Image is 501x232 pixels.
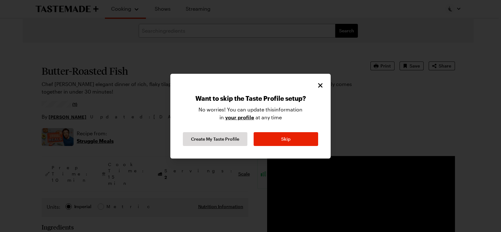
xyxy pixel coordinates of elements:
[316,81,324,89] button: Close
[225,114,254,121] a: your profile
[254,132,318,146] button: Skip Taste Profile
[281,136,291,142] span: Skip
[191,136,239,142] span: Create My Taste Profile
[195,94,306,106] p: Want to skip the Taste Profile setup?
[183,132,247,146] button: Continue Taste Profile
[199,106,302,126] p: No worries! You can update this information in at any time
